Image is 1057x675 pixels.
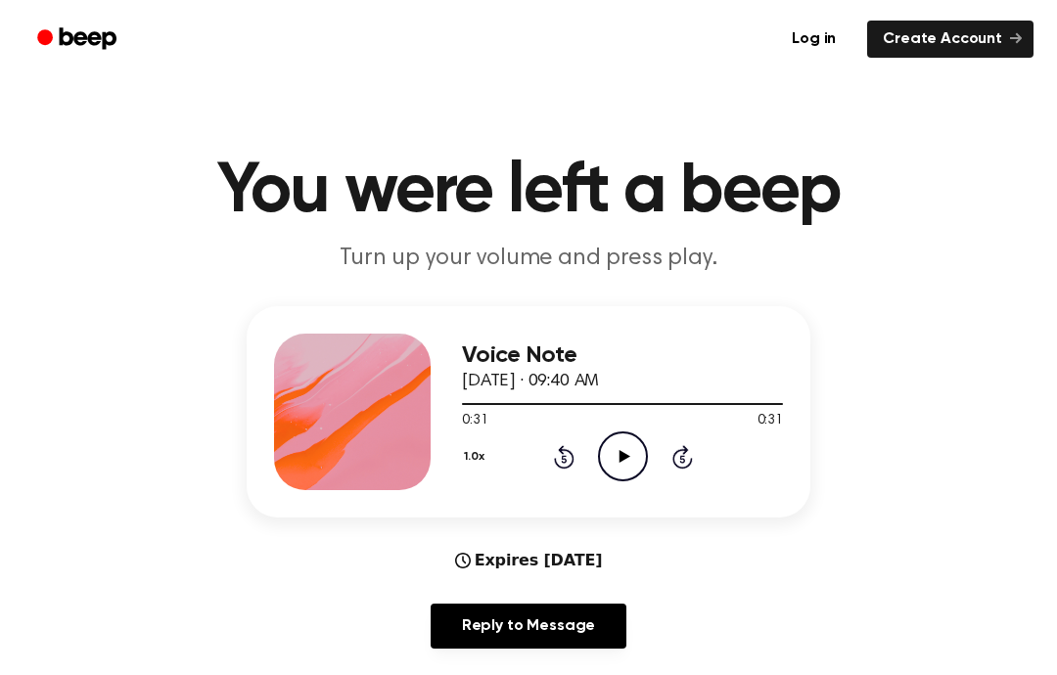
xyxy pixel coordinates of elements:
a: Log in [772,17,855,62]
button: 1.0x [462,440,491,473]
span: 0:31 [462,411,487,431]
h3: Voice Note [462,342,783,369]
h1: You were left a beep [27,157,1030,227]
a: Reply to Message [431,604,626,649]
p: Turn up your volume and press play. [153,243,904,275]
a: Create Account [867,21,1034,58]
span: 0:31 [758,411,783,431]
div: Expires [DATE] [455,549,603,572]
a: Beep [23,21,134,59]
span: [DATE] · 09:40 AM [462,373,599,390]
